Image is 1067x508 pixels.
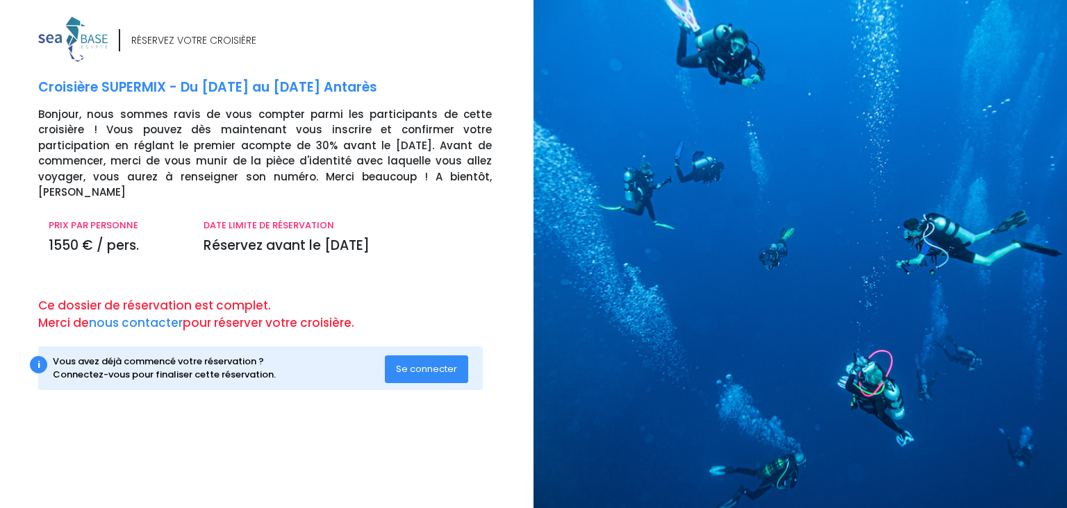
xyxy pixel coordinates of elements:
[49,219,183,232] p: PRIX PAR PERSONNE
[49,236,183,256] p: 1550 € / pers.
[385,362,468,374] a: Se connecter
[385,355,468,383] button: Se connecter
[38,107,523,201] p: Bonjour, nous sommes ravis de vous compter parmi les participants de cette croisière ! Vous pouve...
[204,236,492,256] p: Réservez avant le [DATE]
[30,356,47,373] div: i
[53,355,386,382] div: Vous avez déjà commencé votre réservation ? Connectez-vous pour finaliser cette réservation.
[38,78,523,98] p: Croisière SUPERMIX - Du [DATE] au [DATE] Antarès
[131,33,256,48] div: RÉSERVEZ VOTRE CROISIÈRE
[38,17,108,62] img: logo_color1.png
[396,362,457,375] span: Se connecter
[89,314,183,331] a: nous contacter
[38,297,523,332] p: Ce dossier de réservation est complet. Merci de pour réserver votre croisière.
[204,219,492,232] p: DATE LIMITE DE RÉSERVATION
